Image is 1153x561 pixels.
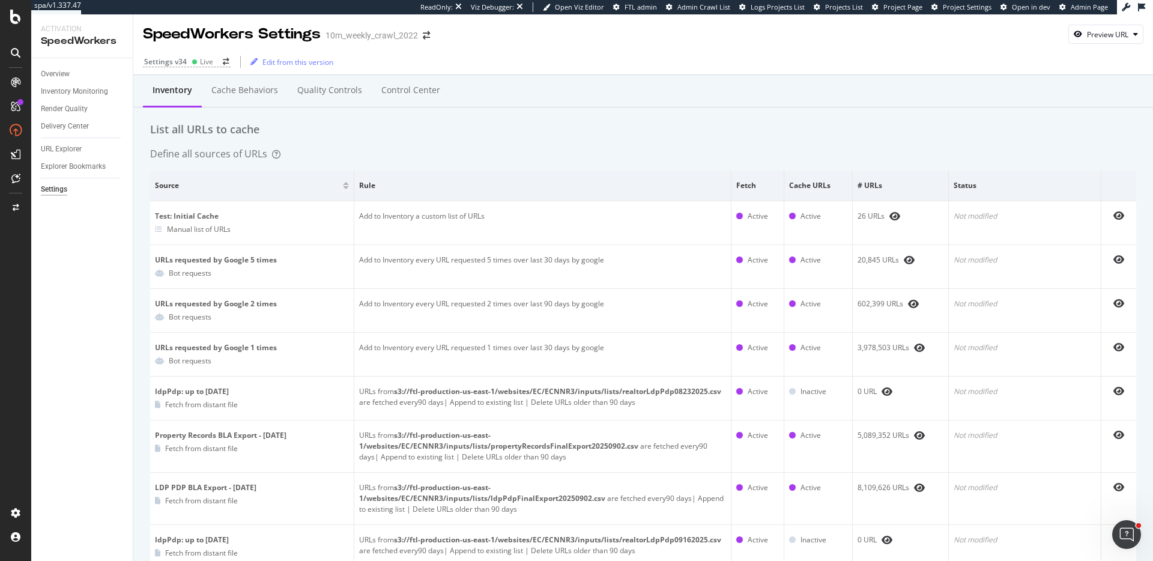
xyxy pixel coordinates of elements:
[954,255,1096,265] div: Not modified
[954,482,1096,493] div: Not modified
[1068,25,1143,44] button: Preview URL
[41,183,67,196] div: Settings
[155,535,349,545] div: ldpPdp: up to [DATE]
[354,333,731,377] td: Add to Inventory every URL requested 1 times over last 30 days by google
[1113,482,1124,492] div: eye
[1113,386,1124,396] div: eye
[931,2,991,12] a: Project Settings
[41,85,124,98] a: Inventory Monitoring
[613,2,657,12] a: FTL admin
[800,255,821,265] div: Active
[246,52,333,71] button: Edit from this version
[954,180,1093,191] span: Status
[41,120,89,133] div: Delivery Center
[262,57,333,67] div: Edit from this version
[359,386,726,408] div: URLs from are fetched every 90 days | Append to existing list | Delete URLs older than 90 days
[800,342,821,353] div: Active
[904,255,915,265] div: eye
[144,56,187,67] div: Settings v34
[41,24,123,34] div: Activation
[736,180,776,191] span: Fetch
[882,535,892,545] div: eye
[354,201,731,245] td: Add to Inventory a custom list of URLs
[800,430,821,441] div: Active
[1087,29,1128,40] div: Preview URL
[748,535,768,545] div: Active
[359,482,605,503] b: s3://ftl-production-us-east-1/websites/EC/ECNNR3/inputs/lists/ldpPdpFinalExport20250902.csv
[150,122,1136,138] div: List all URLs to cache
[155,430,349,441] div: Property Records BLA Export - [DATE]
[1071,2,1108,11] span: Admin Page
[41,143,124,156] a: URL Explorer
[354,289,731,333] td: Add to Inventory every URL requested 2 times over last 90 days by google
[914,483,925,493] div: eye
[858,430,943,441] div: 5,089,352 URLs
[954,211,1096,222] div: Not modified
[677,2,730,11] span: Admin Crawl List
[858,535,943,545] div: 0 URL
[882,387,892,396] div: eye
[325,29,418,41] div: 10m_weekly_crawl_2022
[1113,211,1124,220] div: eye
[825,2,863,11] span: Projects List
[954,535,1096,545] div: Not modified
[223,58,229,65] div: arrow-right-arrow-left
[666,2,730,12] a: Admin Crawl List
[1012,2,1050,11] span: Open in dev
[748,299,768,309] div: Active
[41,120,124,133] a: Delivery Center
[748,430,768,441] div: Active
[155,299,349,309] div: URLs requested by Google 2 times
[41,143,82,156] div: URL Explorer
[858,482,943,493] div: 8,109,626 URLs
[167,224,231,234] div: Manual list of URLs
[359,430,726,462] div: URLs from are fetched every 90 days | Append to existing list | Delete URLs older than 90 days
[858,299,943,309] div: 602,399 URLs
[41,103,88,115] div: Render Quality
[872,2,922,12] a: Project Page
[954,342,1096,353] div: Not modified
[883,2,922,11] span: Project Page
[394,386,721,396] b: s3://ftl-production-us-east-1/websites/EC/ECNNR3/inputs/lists/realtorLdpPdp08232025.csv
[914,431,925,440] div: eye
[748,482,768,493] div: Active
[155,386,349,397] div: ldpPdp: up to [DATE]
[155,255,349,265] div: URLs requested by Google 5 times
[889,211,900,221] div: eye
[858,180,940,191] span: # URLs
[1113,299,1124,308] div: eye
[800,535,826,545] div: Inactive
[858,342,943,353] div: 3,978,503 URLs
[169,268,211,278] div: Bot requests
[155,482,349,493] div: LDP PDP BLA Export - [DATE]
[354,245,731,289] td: Add to Inventory every URL requested 5 times over last 30 days by google
[155,211,349,222] div: Test: Initial Cache
[420,2,453,12] div: ReadOnly:
[211,84,278,96] div: Cache behaviors
[359,430,638,451] b: s3://ftl-production-us-east-1/websites/EC/ECNNR3/inputs/lists/propertyRecordsFinalExport20250902.csv
[150,147,280,161] div: Define all sources of URLs
[41,103,124,115] a: Render Quality
[1059,2,1108,12] a: Admin Page
[748,211,768,222] div: Active
[943,2,991,11] span: Project Settings
[423,31,430,40] div: arrow-right-arrow-left
[200,56,213,67] div: Live
[169,312,211,322] div: Bot requests
[1113,255,1124,264] div: eye
[41,68,124,80] a: Overview
[748,386,768,397] div: Active
[394,535,721,545] b: s3://ftl-production-us-east-1/websites/EC/ECNNR3/inputs/lists/realtorLdpPdp09162025.csv
[800,482,821,493] div: Active
[555,2,604,11] span: Open Viz Editor
[954,299,1096,309] div: Not modified
[751,2,805,11] span: Logs Projects List
[789,180,844,191] span: Cache URLs
[800,299,821,309] div: Active
[297,84,362,96] div: Quality Controls
[748,255,768,265] div: Active
[1113,430,1124,440] div: eye
[858,255,943,265] div: 20,845 URLs
[41,34,123,48] div: SpeedWorkers
[41,68,70,80] div: Overview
